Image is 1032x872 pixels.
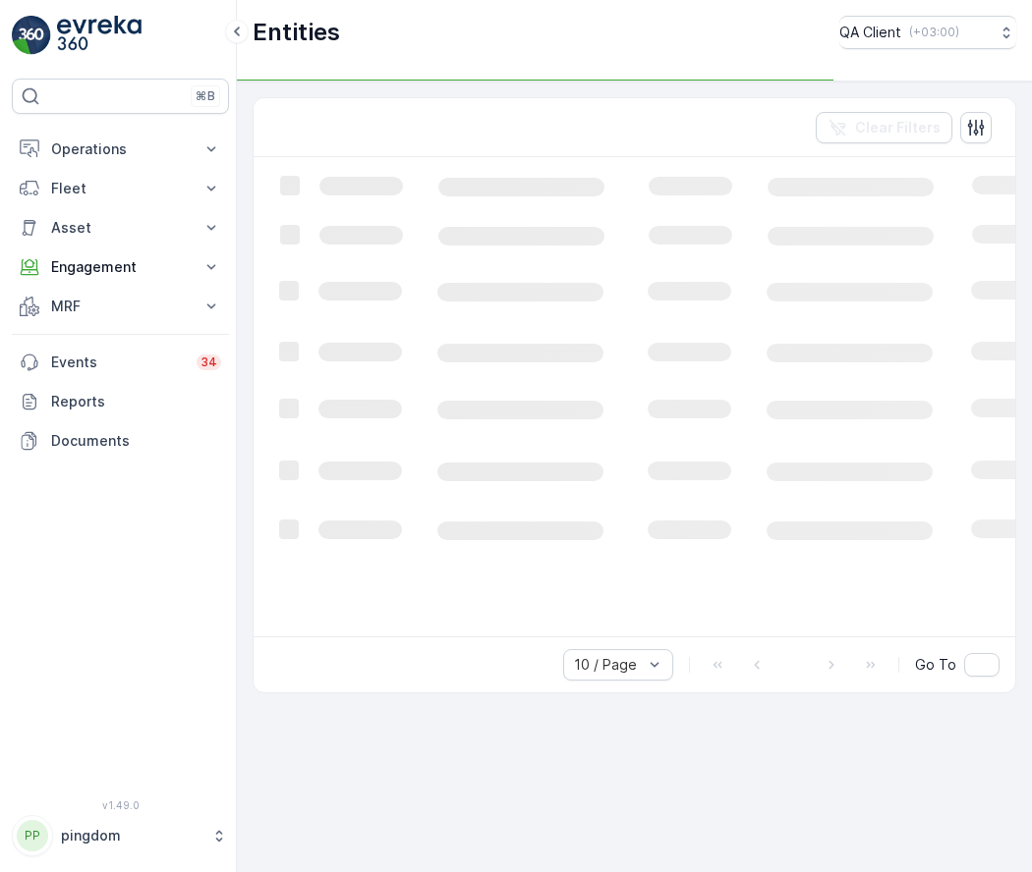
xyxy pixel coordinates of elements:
[12,382,229,421] a: Reports
[12,421,229,461] a: Documents
[51,297,190,316] p: MRF
[51,353,185,372] p: Events
[839,23,901,42] p: QA Client
[12,343,229,382] a: Events34
[909,25,959,40] p: ( +03:00 )
[51,431,221,451] p: Documents
[51,392,221,411] p: Reports
[12,16,51,55] img: logo
[12,169,229,208] button: Fleet
[253,17,340,48] p: Entities
[17,820,48,851] div: PP
[915,655,956,675] span: Go To
[201,354,217,370] p: 34
[12,287,229,326] button: MRF
[51,179,190,198] p: Fleet
[12,247,229,287] button: Engagement
[12,130,229,169] button: Operations
[855,118,941,137] p: Clear Filters
[57,16,142,55] img: logo_light-DOdMpM7g.png
[61,826,201,845] p: pingdom
[12,815,229,856] button: PPpingdom
[196,88,215,104] p: ⌘B
[12,799,229,811] span: v 1.49.0
[51,139,190,159] p: Operations
[839,16,1016,49] button: QA Client(+03:00)
[51,257,190,277] p: Engagement
[816,112,952,143] button: Clear Filters
[51,218,190,238] p: Asset
[12,208,229,247] button: Asset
